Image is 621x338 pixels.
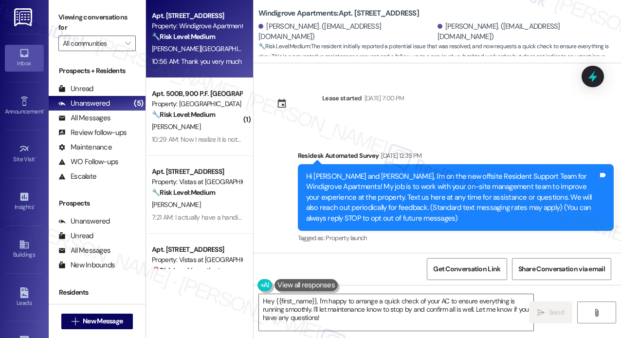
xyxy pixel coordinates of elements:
strong: 🔧 Risk Level: Medium [152,110,215,119]
div: Hi [PERSON_NAME] and [PERSON_NAME], I'm on the new offsite Resident Support Team for Windigrove A... [306,171,599,224]
span: [PERSON_NAME] [152,200,201,209]
strong: 🔧 Risk Level: Medium [152,188,215,197]
span: • [43,107,45,113]
div: Unread [58,84,93,94]
span: • [35,154,37,161]
span: : The resident initially reported a potential issue that was resolved, and now requests a quick c... [258,41,621,62]
div: (5) [131,96,146,111]
div: Tagged as: [298,231,614,245]
div: Apt. [STREET_ADDRESS] [152,11,242,21]
div: [DATE] 12:35 PM [379,150,421,161]
div: WO Follow-ups [58,157,118,167]
input: All communities [63,36,120,51]
strong: 🔧 Risk Level: Medium [258,42,310,50]
strong: 🔧 Risk Level: Medium [152,32,215,41]
div: Review follow-ups [58,128,127,138]
div: Apt. [STREET_ADDRESS] [152,167,242,177]
div: Unread [58,231,93,241]
button: New Message [61,314,133,329]
div: Unanswered [58,216,110,226]
div: Apt. [STREET_ADDRESS] [152,244,242,255]
i:  [72,318,79,325]
div: Residents [49,287,146,298]
span: Send [549,307,564,318]
span: Get Conversation Link [433,264,500,274]
a: Insights • [5,188,44,215]
span: [PERSON_NAME] [152,122,201,131]
div: Lease started [322,93,362,103]
div: Property: Vistas at [GEOGRAPHIC_DATA] [152,177,242,187]
div: Escalate [58,171,96,182]
span: New Message [83,316,123,326]
textarea: Hey {{first_name}}, I'm happy to arrange a quick check of your AC to ensure everything is running... [259,294,533,331]
div: Property: [GEOGRAPHIC_DATA] [152,99,242,109]
b: Windigrove Apartments: Apt. [STREET_ADDRESS] [258,8,419,19]
img: ResiDesk Logo [14,8,34,26]
div: Residesk Automated Survey [298,150,614,164]
a: Inbox [5,45,44,71]
button: Get Conversation Link [427,258,507,280]
div: Property: Windigrove Apartments [152,21,242,31]
i:  [537,309,545,317]
div: Prospects [49,198,146,208]
button: Send [529,301,572,323]
span: [PERSON_NAME][GEOGRAPHIC_DATA] [152,44,265,53]
div: All Messages [58,245,110,256]
div: All Messages [58,113,110,123]
div: [PERSON_NAME]. ([EMAIL_ADDRESS][DOMAIN_NAME]) [438,21,614,42]
div: 10:29 AM: Now I realize it is not "quiet time " but the woman upstairs is playing this jungle mus... [152,135,565,144]
label: Viewing conversations for [58,10,136,36]
i:  [593,309,600,317]
span: • [34,202,35,209]
a: Leads [5,284,44,311]
div: Unanswered [58,98,110,109]
div: Prospects + Residents [49,66,146,76]
a: Buildings [5,236,44,263]
div: 10:56 AM: Thank you very much [152,57,242,66]
span: Share Conversation via email [518,264,605,274]
div: Apt. 500B, 900 P.F. [GEOGRAPHIC_DATA] [152,89,242,99]
div: Maintenance [58,142,112,152]
a: Site Visit • [5,141,44,167]
div: [PERSON_NAME]. ([EMAIL_ADDRESS][DOMAIN_NAME]) [258,21,435,42]
i:  [125,39,130,47]
strong: ❓ Risk Level: Investigate [152,266,224,275]
div: New Inbounds [58,260,115,270]
span: Property launch [326,234,366,242]
div: Property: Vistas at [GEOGRAPHIC_DATA] [152,255,242,265]
button: Share Conversation via email [512,258,611,280]
div: [DATE] 7:00 PM [362,93,404,103]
